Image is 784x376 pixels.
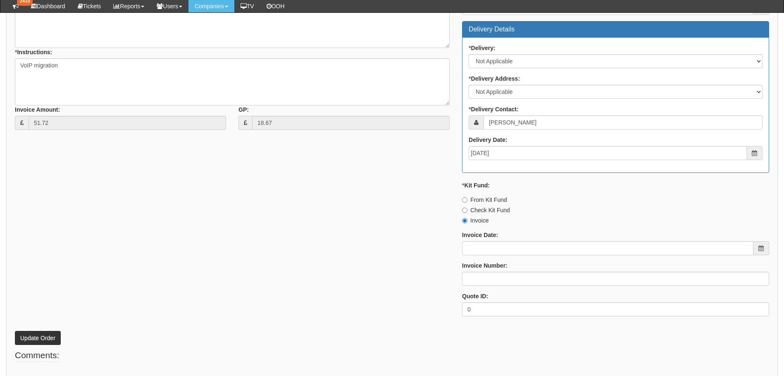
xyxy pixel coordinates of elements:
[469,44,496,52] label: Delivery:
[462,216,489,225] label: Invoice
[462,261,508,270] label: Invoice Number:
[469,26,763,33] h3: Delivery Details
[462,206,510,214] label: Check Kit Fund
[462,197,467,203] input: From Kit Fund
[462,196,507,204] label: From Kit Fund
[462,292,488,300] label: Quote ID:
[469,105,519,113] label: Delivery Contact:
[15,105,60,114] label: Invoice Amount:
[15,48,52,56] label: Instructions:
[15,331,61,345] button: Update Order
[15,1,450,48] textarea: Pure Atom Energy LTD
[15,58,450,105] textarea: VoIP migration
[462,208,467,213] input: Check Kit Fund
[469,136,507,144] label: Delivery Date:
[462,231,498,239] label: Invoice Date:
[462,218,467,223] input: Invoice
[15,349,59,362] legend: Comments:
[238,105,249,114] label: GP:
[462,181,490,189] label: Kit Fund:
[469,74,520,83] label: Delivery Address:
